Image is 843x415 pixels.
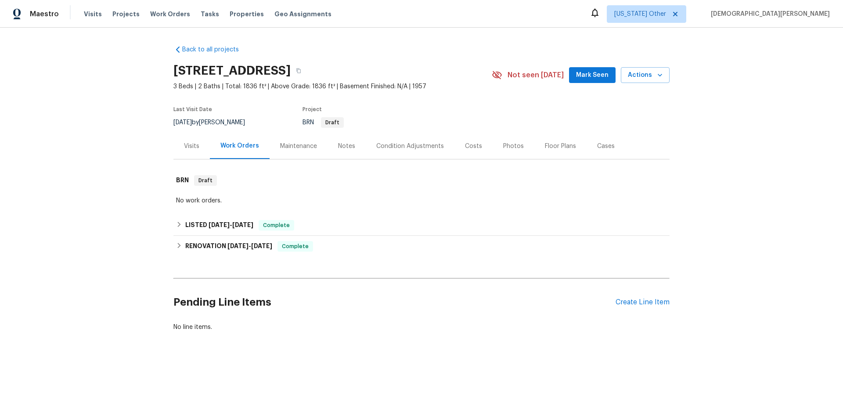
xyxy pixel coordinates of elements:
div: No work orders. [176,196,667,205]
h2: Pending Line Items [173,282,616,323]
div: Floor Plans [545,142,576,151]
span: Maestro [30,10,59,18]
div: Maintenance [280,142,317,151]
span: Complete [259,221,293,230]
span: [DEMOGRAPHIC_DATA][PERSON_NAME] [707,10,830,18]
button: Actions [621,67,670,83]
span: Mark Seen [576,70,609,81]
span: Not seen [DATE] [508,71,564,79]
span: [DATE] [227,243,249,249]
span: Tasks [201,11,219,17]
div: No line items. [173,323,670,332]
h6: BRN [176,175,189,186]
span: Projects [112,10,140,18]
div: RENOVATION [DATE]-[DATE]Complete [173,236,670,257]
span: Actions [628,70,663,81]
div: Notes [338,142,355,151]
span: Complete [278,242,312,251]
span: Work Orders [150,10,190,18]
h6: RENOVATION [185,241,272,252]
div: BRN Draft [173,166,670,195]
div: Condition Adjustments [376,142,444,151]
button: Copy Address [291,63,306,79]
span: 3 Beds | 2 Baths | Total: 1836 ft² | Above Grade: 1836 ft² | Basement Finished: N/A | 1957 [173,82,492,91]
span: Draft [195,176,216,185]
span: [DATE] [173,119,192,126]
h6: LISTED [185,220,253,231]
div: Photos [503,142,524,151]
div: LISTED [DATE]-[DATE]Complete [173,215,670,236]
div: by [PERSON_NAME] [173,117,256,128]
span: Draft [322,120,343,125]
div: Visits [184,142,199,151]
div: Cases [597,142,615,151]
span: [DATE] [251,243,272,249]
div: Work Orders [220,141,259,150]
span: Last Visit Date [173,107,212,112]
span: BRN [303,119,344,126]
span: Visits [84,10,102,18]
span: Properties [230,10,264,18]
div: Create Line Item [616,298,670,307]
span: - [227,243,272,249]
h2: [STREET_ADDRESS] [173,66,291,75]
span: [DATE] [209,222,230,228]
span: [DATE] [232,222,253,228]
span: Geo Assignments [274,10,331,18]
button: Mark Seen [569,67,616,83]
a: Back to all projects [173,45,258,54]
div: Costs [465,142,482,151]
span: - [209,222,253,228]
span: Project [303,107,322,112]
span: [US_STATE] Other [614,10,666,18]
